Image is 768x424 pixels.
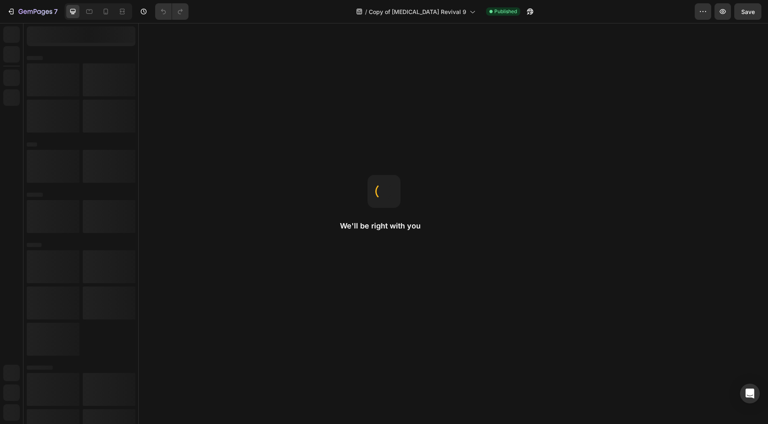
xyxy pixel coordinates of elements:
[340,221,428,231] h2: We'll be right with you
[494,8,517,15] span: Published
[155,3,189,20] div: Undo/Redo
[734,3,761,20] button: Save
[740,384,760,403] div: Open Intercom Messenger
[369,7,466,16] span: Copy of [MEDICAL_DATA] Revival 9
[741,8,755,15] span: Save
[365,7,367,16] span: /
[54,7,58,16] p: 7
[3,3,61,20] button: 7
